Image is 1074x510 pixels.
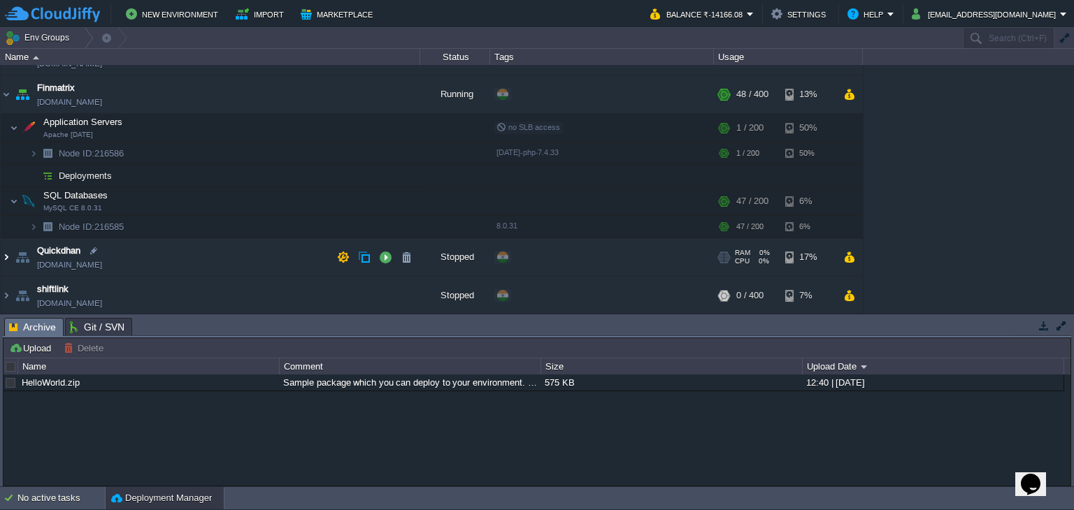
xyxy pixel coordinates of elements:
[13,76,32,114] img: AMDAwAAAACH5BAEAAAAALAAAAAABAAEAAAICRAEAOw==
[736,143,759,165] div: 1 / 200
[19,358,279,374] div: Name
[496,222,517,231] span: 8.0.31
[5,28,74,48] button: Env Groups
[59,222,94,233] span: Node ID:
[19,188,38,216] img: AMDAwAAAACH5BAEAAAAALAAAAAABAAEAAAICRAEAOw==
[1015,454,1060,496] iframe: chat widget
[9,319,56,336] span: Archive
[1,76,12,114] img: AMDAwAAAACH5BAEAAAAALAAAAAABAAEAAAICRAEAOw==
[736,115,764,143] div: 1 / 200
[1,239,12,277] img: AMDAwAAAACH5BAEAAAAALAAAAAABAAEAAAICRAEAOw==
[42,117,124,129] span: Application Servers
[37,245,80,258] a: Quickdhan
[803,358,1064,374] div: Upload Date
[29,166,38,187] img: AMDAwAAAACH5BAEAAAAALAAAAAABAAEAAAICRAEAOw==
[280,358,540,374] div: Comment
[715,49,862,65] div: Usage
[420,239,490,277] div: Stopped
[5,6,100,23] img: CloudJiffy
[736,217,764,238] div: 47 / 200
[37,297,102,311] a: [DOMAIN_NAME]
[57,221,126,233] span: 216585
[17,487,105,509] div: No active tasks
[29,143,38,165] img: AMDAwAAAACH5BAEAAAAALAAAAAABAAEAAAICRAEAOw==
[785,277,831,315] div: 7%
[735,258,750,266] span: CPU
[43,205,102,213] span: MySQL CE 8.0.31
[13,277,32,315] img: AMDAwAAAACH5BAEAAAAALAAAAAABAAEAAAICRAEAOw==
[541,374,801,391] div: 575 KB
[37,283,69,297] a: shiftlink
[33,56,39,59] img: AMDAwAAAACH5BAEAAAAALAAAAAABAAEAAAICRAEAOw==
[22,377,80,388] a: HelloWorld.zip
[19,115,38,143] img: AMDAwAAAACH5BAEAAAAALAAAAAABAAEAAAICRAEAOw==
[542,358,802,374] div: Size
[912,6,1060,22] button: [EMAIL_ADDRESS][DOMAIN_NAME]
[111,491,212,505] button: Deployment Manager
[57,148,126,160] a: Node ID:216586
[785,188,831,216] div: 6%
[785,239,831,277] div: 17%
[70,319,124,335] span: Git / SVN
[1,49,420,65] div: Name
[785,217,831,238] div: 6%
[57,221,126,233] a: Node ID:216585
[10,115,18,143] img: AMDAwAAAACH5BAEAAAAALAAAAAABAAEAAAICRAEAOw==
[42,117,124,128] a: Application ServersApache [DATE]
[736,277,764,315] div: 0 / 400
[37,82,75,96] a: Finmatrix
[29,217,38,238] img: AMDAwAAAACH5BAEAAAAALAAAAAABAAEAAAICRAEAOw==
[236,6,288,22] button: Import
[42,190,110,202] span: SQL Databases
[57,148,126,160] span: 216586
[847,6,887,22] button: Help
[650,6,747,22] button: Balance ₹-14166.08
[496,149,559,157] span: [DATE]-php-7.4.33
[9,342,55,354] button: Upload
[496,124,560,132] span: no SLB access
[57,170,114,182] a: Deployments
[1,277,12,315] img: AMDAwAAAACH5BAEAAAAALAAAAAABAAEAAAICRAEAOw==
[10,188,18,216] img: AMDAwAAAACH5BAEAAAAALAAAAAABAAEAAAICRAEAOw==
[421,49,489,65] div: Status
[59,149,94,159] span: Node ID:
[735,249,750,258] span: RAM
[785,143,831,165] div: 50%
[37,96,102,110] a: [DOMAIN_NAME]
[301,6,377,22] button: Marketplace
[280,374,540,391] div: Sample package which you can deploy to your environment. Feel free to delete and upload a package...
[37,258,102,272] a: [DOMAIN_NAME]
[420,76,490,114] div: Running
[736,76,768,114] div: 48 / 400
[43,131,93,140] span: Apache [DATE]
[13,239,32,277] img: AMDAwAAAACH5BAEAAAAALAAAAAABAAEAAAICRAEAOw==
[38,143,57,165] img: AMDAwAAAACH5BAEAAAAALAAAAAABAAEAAAICRAEAOw==
[755,258,769,266] span: 0%
[38,217,57,238] img: AMDAwAAAACH5BAEAAAAALAAAAAABAAEAAAICRAEAOw==
[803,374,1063,391] div: 12:40 | [DATE]
[771,6,830,22] button: Settings
[38,166,57,187] img: AMDAwAAAACH5BAEAAAAALAAAAAABAAEAAAICRAEAOw==
[491,49,713,65] div: Tags
[785,115,831,143] div: 50%
[756,249,770,258] span: 0%
[785,76,831,114] div: 13%
[420,277,490,315] div: Stopped
[42,191,110,201] a: SQL DatabasesMySQL CE 8.0.31
[64,342,108,354] button: Delete
[736,188,768,216] div: 47 / 200
[126,6,222,22] button: New Environment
